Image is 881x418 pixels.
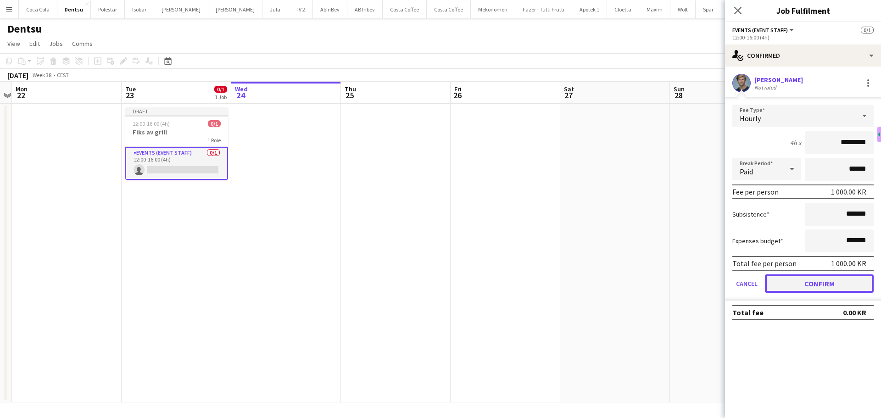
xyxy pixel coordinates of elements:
span: View [7,39,20,48]
span: 0/1 [208,120,221,127]
button: Cloetta [607,0,639,18]
span: 22 [14,90,28,100]
button: Mekonomen [471,0,515,18]
div: 1 Job [215,94,227,100]
button: Dentsu [57,0,91,18]
span: Week 38 [30,72,53,78]
button: Maxim [639,0,670,18]
a: Comms [68,38,96,50]
button: Events (Event Staff) [732,27,795,33]
div: 12:00-16:00 (4h) [732,34,874,41]
div: [PERSON_NAME] [754,76,803,84]
button: Jula [262,0,288,18]
h3: Job Fulfilment [725,5,881,17]
app-job-card: Draft12:00-16:00 (4h)0/1Fiks av grill1 RoleEvents (Event Staff)0/112:00-16:00 (4h) [125,107,228,180]
span: 0/1 [861,27,874,33]
span: Fri [454,85,462,93]
div: [DATE] [7,71,28,80]
label: Subsistence [732,210,769,218]
span: 0/1 [214,86,227,93]
span: 26 [453,90,462,100]
button: AbInBev [313,0,347,18]
div: CEST [57,72,69,78]
button: Isobar [125,0,154,18]
span: 25 [343,90,356,100]
span: Mon [16,85,28,93]
div: Draft [125,107,228,115]
button: [PERSON_NAME] [154,0,208,18]
button: Costa Coffee [383,0,427,18]
span: Jobs [49,39,63,48]
h1: Dentsu [7,22,42,36]
span: 27 [563,90,574,100]
span: Tue [125,85,136,93]
button: AB Inbev [347,0,383,18]
div: Fee per person [732,187,779,196]
span: Wed [235,85,248,93]
app-card-role: Events (Event Staff)0/112:00-16:00 (4h) [125,147,228,180]
button: Costa Coffee [427,0,471,18]
span: 1 Role [207,137,221,144]
span: 12:00-16:00 (4h) [133,120,170,127]
button: Polestar [91,0,125,18]
span: Sat [564,85,574,93]
a: Jobs [45,38,67,50]
span: 28 [672,90,685,100]
button: Kiwi [721,0,747,18]
span: Thu [345,85,356,93]
h3: Fiks av grill [125,128,228,136]
button: Wolt [670,0,696,18]
button: Coca Cola [19,0,57,18]
span: 23 [124,90,136,100]
div: 1 000.00 KR [831,259,866,268]
span: Comms [72,39,93,48]
label: Expenses budget [732,237,783,245]
span: 24 [234,90,248,100]
div: 4h x [790,139,801,147]
button: Spar [696,0,721,18]
button: [PERSON_NAME] [208,0,262,18]
a: View [4,38,24,50]
button: Cancel [732,274,761,293]
div: Total fee [732,308,764,317]
div: 1 000.00 KR [831,187,866,196]
button: Confirm [765,274,874,293]
a: Edit [26,38,44,50]
div: Confirmed [725,45,881,67]
button: Apotek 1 [572,0,607,18]
span: Events (Event Staff) [732,27,788,33]
span: Sun [674,85,685,93]
div: 0.00 KR [843,308,866,317]
div: Total fee per person [732,259,797,268]
span: Edit [29,39,40,48]
div: Not rated [754,84,778,91]
span: Paid [740,167,753,176]
button: TV 2 [288,0,313,18]
button: Fazer - Tutti Frutti [515,0,572,18]
span: Hourly [740,114,761,123]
